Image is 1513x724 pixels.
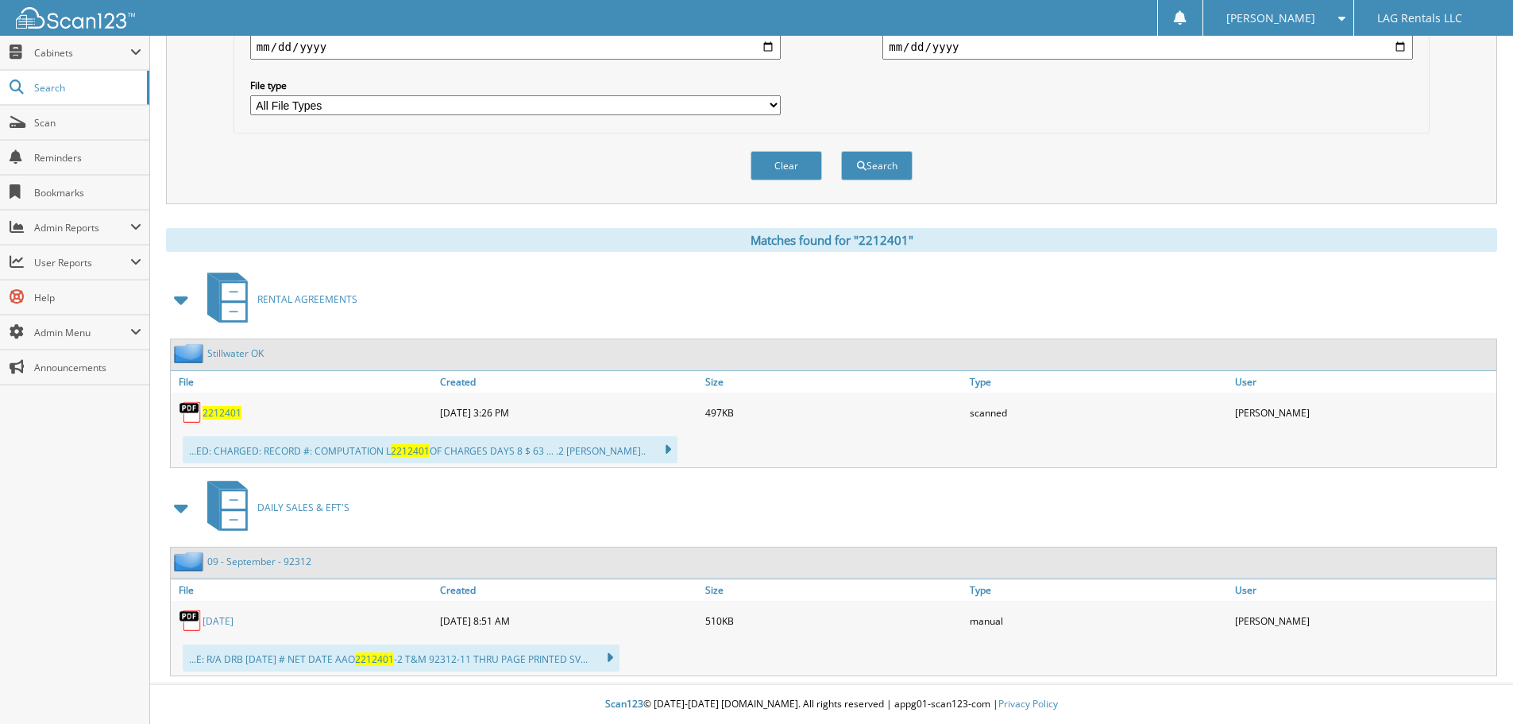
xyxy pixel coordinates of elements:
[171,371,436,393] a: File
[436,579,701,601] a: Created
[701,397,967,428] div: 497KB
[1226,14,1315,23] span: [PERSON_NAME]
[1434,648,1513,724] iframe: Chat Widget
[701,579,967,601] a: Size
[171,579,436,601] a: File
[34,256,130,269] span: User Reports
[203,614,234,628] a: [DATE]
[34,186,141,199] span: Bookmarks
[966,579,1231,601] a: Type
[701,371,967,393] a: Size
[174,552,207,571] img: folder2.png
[355,652,394,666] span: 2212401
[605,697,643,710] span: Scan123
[179,401,203,424] img: PDF.png
[701,605,967,637] div: 510KB
[966,605,1231,637] div: manual
[203,406,241,420] a: 2212401
[841,151,913,180] button: Search
[166,228,1497,252] div: Matches found for "2212401"
[966,397,1231,428] div: scanned
[34,151,141,165] span: Reminders
[150,685,1513,724] div: © [DATE]-[DATE] [DOMAIN_NAME]. All rights reserved | appg01-scan123-com |
[34,361,141,374] span: Announcements
[34,221,130,234] span: Admin Reports
[882,34,1413,60] input: end
[34,326,130,339] span: Admin Menu
[16,7,135,29] img: scan123-logo-white.svg
[391,444,430,458] span: 2212401
[34,46,130,60] span: Cabinets
[250,34,781,60] input: start
[966,371,1231,393] a: Type
[1377,14,1462,23] span: LAG Rentals LLC
[250,79,781,92] label: File type
[207,555,311,568] a: 09 - September - 92312
[436,605,701,637] div: [DATE] 8:51 AM
[751,151,822,180] button: Clear
[257,501,349,514] span: DAILY SALES & EFT'S
[1231,397,1496,428] div: [PERSON_NAME]
[1231,371,1496,393] a: User
[198,268,357,331] a: RENTAL AGREEMENTS
[998,697,1058,710] a: Privacy Policy
[436,397,701,428] div: [DATE] 3:26 PM
[198,476,349,539] a: DAILY SALES & EFT'S
[34,291,141,304] span: Help
[207,347,264,360] a: Stillwater OK
[183,645,619,672] div: ...E: R/A DRB [DATE] # NET DATE AAO -2 T&M 92312-11 THRU PAGE PRINTED SV...
[34,116,141,130] span: Scan
[1231,605,1496,637] div: [PERSON_NAME]
[1231,579,1496,601] a: User
[257,292,357,306] span: RENTAL AGREEMENTS
[174,343,207,363] img: folder2.png
[179,609,203,633] img: PDF.png
[34,81,139,95] span: Search
[436,371,701,393] a: Created
[183,436,677,463] div: ...ED: CHARGED: RECORD #: COMPUTATION L OF CHARGES DAYS 8 $ 63 ... .2 [PERSON_NAME]..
